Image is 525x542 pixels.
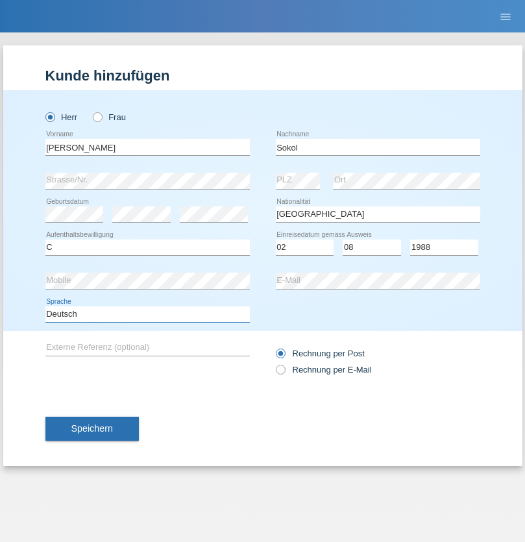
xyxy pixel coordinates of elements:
h1: Kunde hinzufügen [45,68,480,84]
a: menu [493,12,519,20]
i: menu [499,10,512,23]
input: Frau [93,112,101,121]
input: Rechnung per E-Mail [276,365,284,381]
span: Speichern [71,423,113,434]
input: Herr [45,112,54,121]
button: Speichern [45,417,139,441]
label: Frau [93,112,126,122]
label: Herr [45,112,78,122]
label: Rechnung per Post [276,349,365,358]
label: Rechnung per E-Mail [276,365,372,375]
input: Rechnung per Post [276,349,284,365]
